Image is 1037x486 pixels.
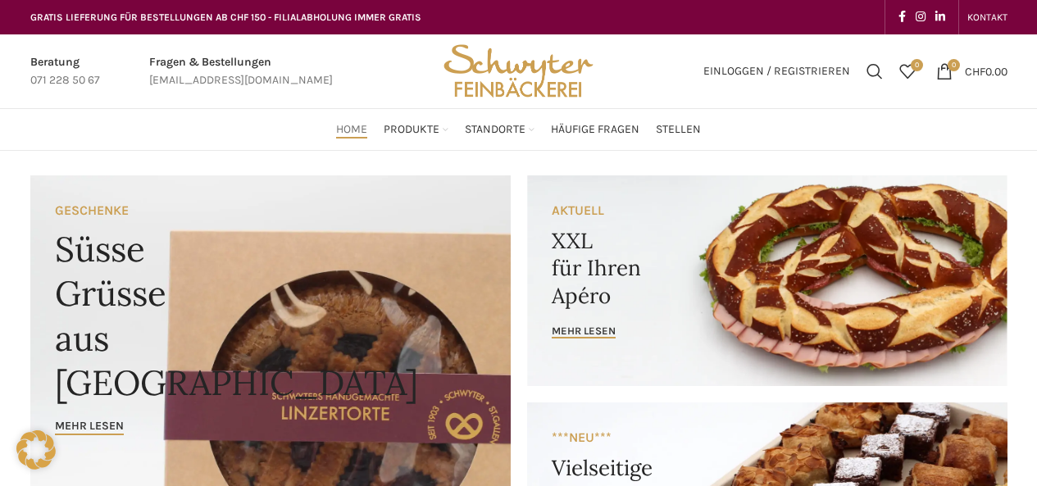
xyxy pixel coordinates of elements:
[891,55,924,88] div: Meine Wunschliste
[149,53,333,90] a: Infobox link
[858,55,891,88] a: Suchen
[384,113,448,146] a: Produkte
[695,55,858,88] a: Einloggen / Registrieren
[336,113,367,146] a: Home
[30,11,421,23] span: GRATIS LIEFERUNG FÜR BESTELLUNGEN AB CHF 150 - FILIALABHOLUNG IMMER GRATIS
[959,1,1016,34] div: Secondary navigation
[22,113,1016,146] div: Main navigation
[967,1,1007,34] a: KONTAKT
[30,53,100,90] a: Infobox link
[965,64,1007,78] bdi: 0.00
[948,59,960,71] span: 0
[911,59,923,71] span: 0
[656,113,701,146] a: Stellen
[465,122,525,138] span: Standorte
[551,113,639,146] a: Häufige Fragen
[911,6,930,29] a: Instagram social link
[438,63,598,77] a: Site logo
[928,55,1016,88] a: 0 CHF0.00
[891,55,924,88] a: 0
[527,175,1007,386] a: Banner link
[930,6,950,29] a: Linkedin social link
[384,122,439,138] span: Produkte
[551,122,639,138] span: Häufige Fragen
[894,6,911,29] a: Facebook social link
[336,122,367,138] span: Home
[465,113,534,146] a: Standorte
[703,66,850,77] span: Einloggen / Registrieren
[967,11,1007,23] span: KONTAKT
[656,122,701,138] span: Stellen
[438,34,598,108] img: Bäckerei Schwyter
[965,64,985,78] span: CHF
